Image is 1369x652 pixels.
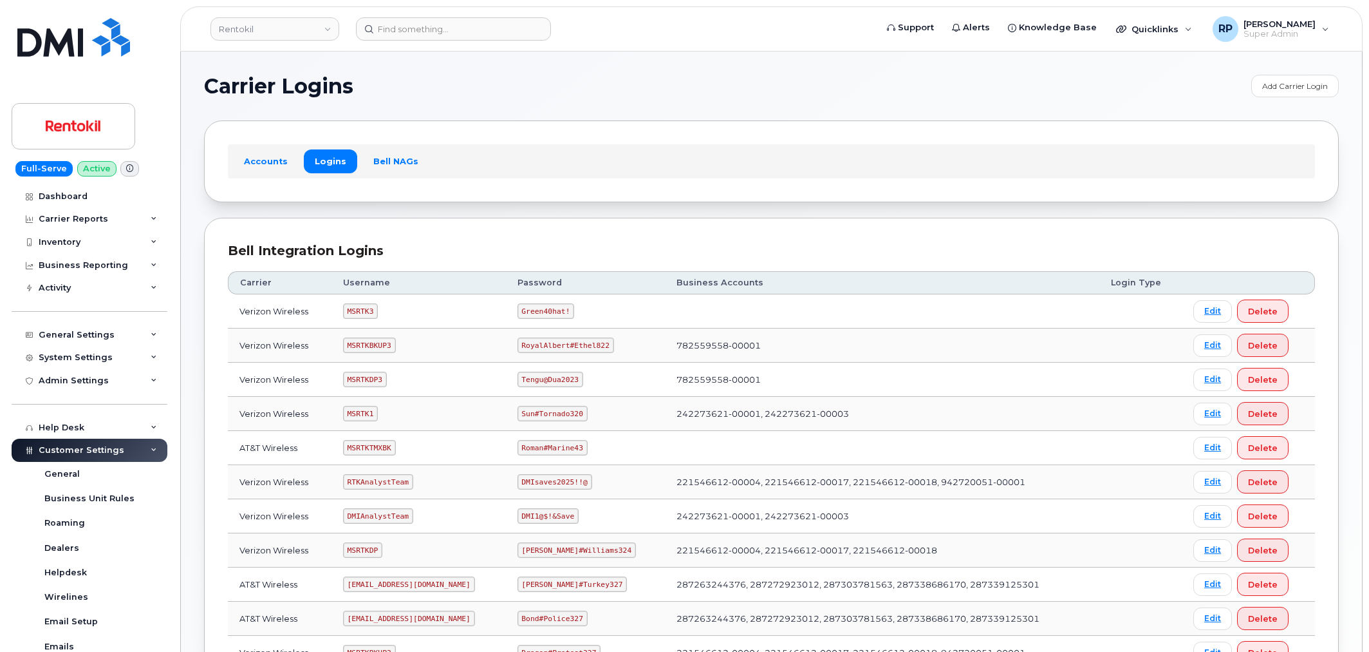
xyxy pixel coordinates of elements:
[228,294,331,329] td: Verizon Wireless
[1237,470,1289,494] button: Delete
[665,568,1099,602] td: 287263244376, 287272923012, 287303781563, 287338686170, 287339125301
[517,406,588,421] code: Sun#Tornado320
[517,474,592,490] code: DMIsaves2025!!@
[1193,300,1232,323] a: Edit
[343,611,475,626] code: [EMAIL_ADDRESS][DOMAIN_NAME]
[228,602,331,636] td: AT&T Wireless
[517,542,636,558] code: [PERSON_NAME]#Williams324
[1193,334,1232,357] a: Edit
[1193,437,1232,459] a: Edit
[343,577,475,592] code: [EMAIL_ADDRESS][DOMAIN_NAME]
[517,508,579,524] code: DMI1@$!&Save
[343,508,413,524] code: DMIAnalystTeam
[1193,608,1232,630] a: Edit
[343,542,382,558] code: MSRTKDP
[665,499,1099,533] td: 242273621-00001, 242273621-00003
[304,149,357,173] a: Logins
[204,77,353,96] span: Carrier Logins
[343,406,378,421] code: MSRTK1
[1237,436,1289,459] button: Delete
[1248,442,1278,454] span: Delete
[665,363,1099,397] td: 782559558-00001
[228,271,331,294] th: Carrier
[506,271,666,294] th: Password
[228,363,331,397] td: Verizon Wireless
[343,372,387,387] code: MSRTKDP3
[228,568,331,602] td: AT&T Wireless
[228,465,331,499] td: Verizon Wireless
[1237,504,1289,528] button: Delete
[1237,573,1289,596] button: Delete
[665,397,1099,431] td: 242273621-00001, 242273621-00003
[517,611,588,626] code: Bond#Police327
[233,149,299,173] a: Accounts
[1193,505,1232,528] a: Edit
[343,474,413,490] code: RTKAnalystTeam
[1248,613,1278,625] span: Delete
[1193,403,1232,425] a: Edit
[1248,305,1278,318] span: Delete
[665,329,1099,363] td: 782559558-00001
[228,242,1315,260] div: Bell Integration Logins
[665,602,1099,636] td: 287263244376, 287272923012, 287303781563, 287338686170, 287339125301
[343,440,396,455] code: MSRTKTMXBK
[517,338,614,353] code: RoyalAlbert#Ethel822
[1193,539,1232,562] a: Edit
[1237,607,1289,630] button: Delete
[1237,402,1289,425] button: Delete
[665,465,1099,499] td: 221546612-00004, 221546612-00017, 221546612-00018, 942720051-00001
[228,533,331,568] td: Verizon Wireless
[228,431,331,465] td: AT&T Wireless
[1237,334,1289,357] button: Delete
[1248,579,1278,591] span: Delete
[1248,374,1278,386] span: Delete
[1248,510,1278,523] span: Delete
[343,338,396,353] code: MSRTKBKUP3
[1193,573,1232,596] a: Edit
[228,329,331,363] td: Verizon Wireless
[343,303,378,319] code: MSRTK3
[1237,368,1289,391] button: Delete
[665,533,1099,568] td: 221546612-00004, 221546612-00017, 221546612-00018
[228,397,331,431] td: Verizon Wireless
[1248,408,1278,420] span: Delete
[362,149,429,173] a: Bell NAGs
[1193,471,1232,494] a: Edit
[1237,300,1289,323] button: Delete
[1313,596,1359,642] iframe: Messenger Launcher
[517,577,628,592] code: [PERSON_NAME]#Turkey327
[1248,476,1278,488] span: Delete
[1248,340,1278,352] span: Delete
[517,440,588,455] code: Roman#Marine43
[228,499,331,533] td: Verizon Wireless
[1248,544,1278,557] span: Delete
[665,271,1099,294] th: Business Accounts
[1099,271,1182,294] th: Login Type
[517,372,583,387] code: Tengu@Dua2023
[1237,539,1289,562] button: Delete
[1193,369,1232,391] a: Edit
[1251,75,1339,97] a: Add Carrier Login
[517,303,575,319] code: Green40hat!
[331,271,506,294] th: Username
